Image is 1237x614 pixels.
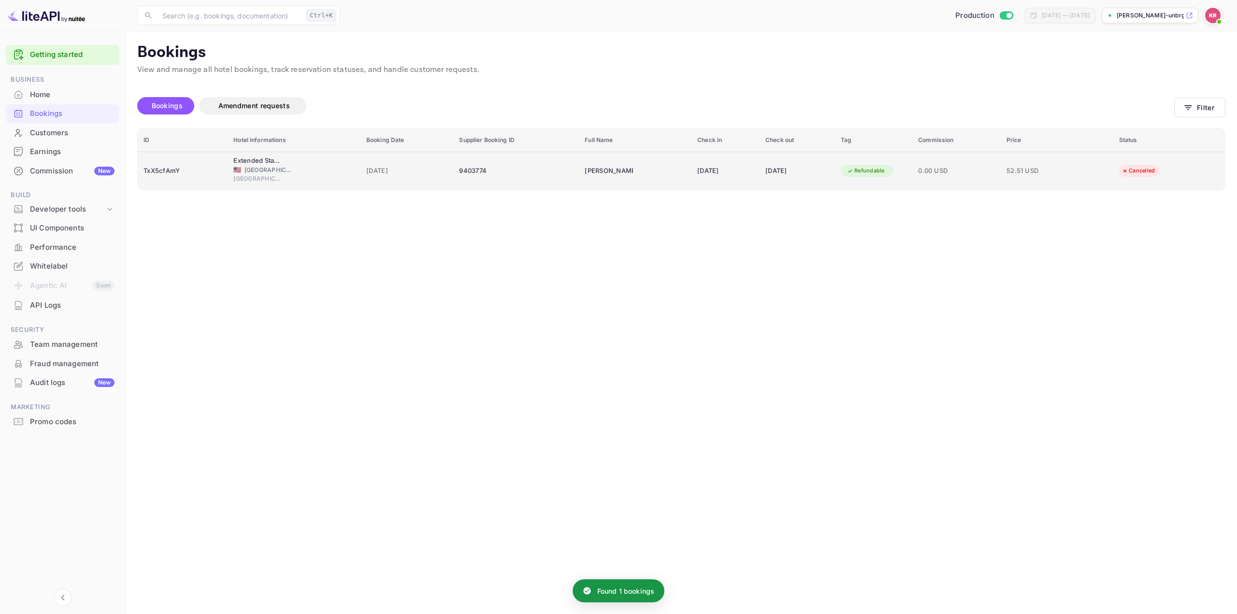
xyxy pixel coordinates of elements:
div: Bookings [6,104,119,123]
div: API Logs [30,300,115,311]
div: Developer tools [6,201,119,218]
div: Whitelabel [30,261,115,272]
div: Commission [30,166,115,177]
div: Team management [6,335,119,354]
div: Performance [30,242,115,253]
a: Home [6,86,119,103]
a: Whitelabel [6,257,119,275]
span: Production [955,10,994,21]
div: UI Components [30,223,115,234]
span: Security [6,325,119,335]
div: Home [6,86,119,104]
div: CommissionNew [6,162,119,181]
div: New [94,167,115,175]
img: LiteAPI logo [8,8,85,23]
a: UI Components [6,219,119,237]
div: Customers [6,124,119,143]
button: Collapse navigation [54,589,72,606]
span: Build [6,190,119,200]
div: Earnings [30,146,115,157]
p: Found 1 bookings [597,586,654,596]
a: Audit logsNew [6,373,119,391]
div: Customers [30,128,115,139]
div: API Logs [6,296,119,315]
div: New [94,378,115,387]
a: Earnings [6,143,119,160]
span: Marketing [6,402,119,413]
div: Promo codes [6,413,119,431]
div: UI Components [6,219,119,238]
a: Getting started [30,49,115,60]
div: Home [30,89,115,100]
div: Performance [6,238,119,257]
div: Bookings [30,108,115,119]
a: Performance [6,238,119,256]
div: Audit logsNew [6,373,119,392]
a: Promo codes [6,413,119,430]
img: Kobus Roux [1205,8,1221,23]
div: Switch to Sandbox mode [951,10,1017,21]
a: CommissionNew [6,162,119,180]
div: Developer tools [30,204,105,215]
div: Getting started [6,45,119,65]
a: Customers [6,124,119,142]
input: Search (e.g. bookings, documentation) [157,6,302,25]
p: [PERSON_NAME]-unbrg.[PERSON_NAME]... [1117,11,1184,20]
div: Promo codes [30,416,115,428]
div: Audit logs [30,377,115,388]
div: Fraud management [30,358,115,370]
a: Bookings [6,104,119,122]
a: Team management [6,335,119,353]
div: Whitelabel [6,257,119,276]
div: Ctrl+K [306,9,336,22]
div: Earnings [6,143,119,161]
a: API Logs [6,296,119,314]
div: Fraud management [6,355,119,373]
span: Business [6,74,119,85]
a: Fraud management [6,355,119,372]
div: Team management [30,339,115,350]
div: [DATE] — [DATE] [1041,11,1090,20]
